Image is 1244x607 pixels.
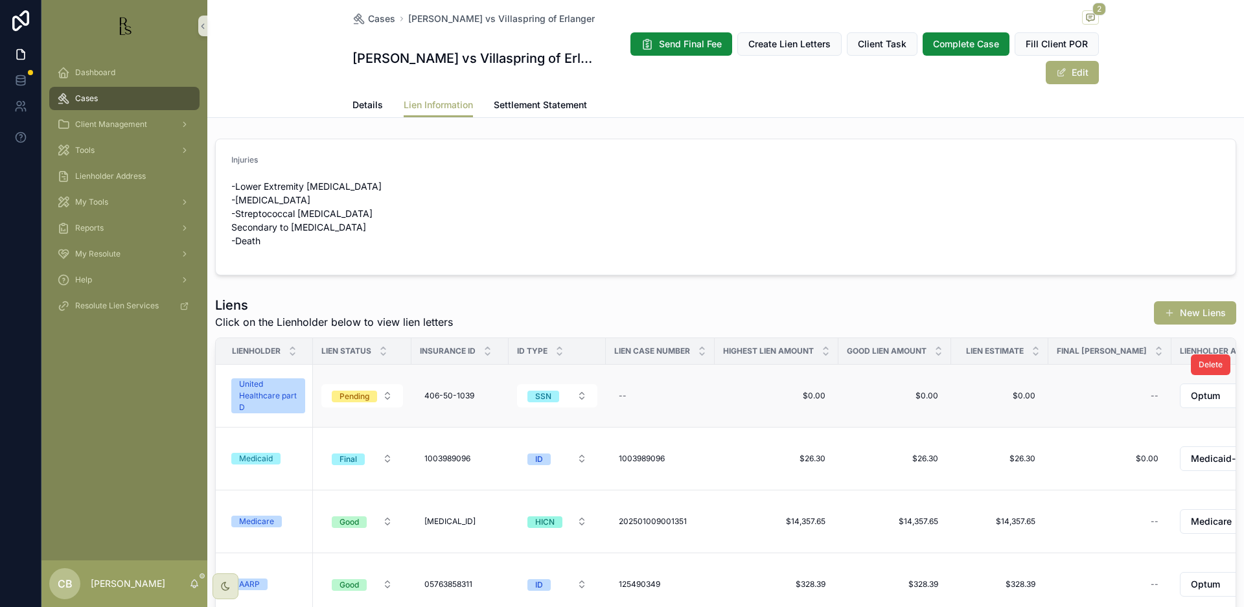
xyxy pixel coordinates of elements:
a: $0.00 [722,385,831,406]
span: Highest Lien Amount [723,346,814,356]
a: -- [614,385,707,406]
div: AARP [239,578,260,590]
a: $328.39 [722,574,831,595]
a: Medicare [231,516,305,527]
span: 2 [1092,3,1106,16]
span: $0.00 [851,391,938,401]
a: -- [1056,511,1164,532]
span: $26.30 [964,453,1035,464]
span: Client Management [75,119,147,130]
a: Select Button [516,572,598,597]
a: 1003989096 [614,448,707,469]
span: Optum [1191,389,1220,402]
a: Resolute Lien Services [49,294,200,317]
button: Client Task [847,32,917,56]
a: $26.30 [846,448,943,469]
div: Medicaid [239,453,273,464]
a: Lien Information [404,93,473,118]
a: My Tools [49,190,200,214]
span: 406-50-1039 [424,391,474,401]
h1: [PERSON_NAME] vs Villaspring of Erlanger [352,49,598,67]
div: -- [1151,579,1158,590]
a: Tools [49,139,200,162]
a: Select Button [516,509,598,534]
a: -- [1056,385,1164,406]
a: $26.30 [722,448,831,469]
span: $26.30 [728,453,825,464]
a: $14,357.65 [846,511,943,532]
span: Delete [1199,360,1223,370]
a: $328.39 [846,574,943,595]
a: -- [1056,574,1164,595]
div: -- [1151,516,1158,527]
a: Select Button [516,384,598,408]
span: Reports [75,223,104,233]
a: AARP [231,578,305,590]
div: ID [535,453,543,465]
span: Settlement Statement [494,98,587,111]
button: Delete [1191,354,1230,375]
p: -Lower Extremity [MEDICAL_DATA] -[MEDICAL_DATA] -Streptococcal [MEDICAL_DATA] Secondary to [MEDIC... [231,179,471,247]
span: Click on the Lienholder below to view lien letters [215,314,453,330]
span: Insurance ID [420,346,476,356]
a: Cases [352,12,395,25]
span: 125490349 [619,579,660,590]
a: $0.00 [846,385,943,406]
span: $14,357.65 [964,516,1035,527]
a: Help [49,268,200,292]
span: 05763858311 [424,579,472,590]
span: $328.39 [728,579,825,590]
button: Select Button [517,384,597,407]
span: My Resolute [75,249,121,259]
a: Medicaid [231,453,305,464]
span: Medicare [1191,515,1232,528]
span: Cases [368,12,395,25]
a: 1003989096 [419,448,501,469]
h1: Liens [215,296,453,314]
span: Help [75,275,92,285]
span: $14,357.65 [728,516,825,527]
img: App logo [114,16,135,36]
span: Complete Case [933,38,999,51]
span: 1003989096 [424,453,470,464]
a: $0.00 [959,385,1041,406]
button: New Liens [1154,301,1236,325]
span: $0.00 [728,391,825,401]
button: Complete Case [923,32,1009,56]
span: Send Final Fee [659,38,722,51]
a: Select Button [321,384,404,408]
span: 1003989096 [619,453,665,464]
span: Create Lien Letters [748,38,831,51]
span: Cases [75,93,98,104]
span: Final [PERSON_NAME] [1057,346,1147,356]
span: Optum [1191,578,1220,591]
button: Select Button [517,447,597,470]
div: Medicare [239,516,274,527]
a: $14,357.65 [959,511,1041,532]
div: United Healthcare part D [239,378,297,413]
button: Create Lien Letters [737,32,842,56]
a: Settlement Statement [494,93,587,119]
span: $0.00 [1061,453,1158,464]
button: Select Button [321,573,403,596]
div: Good [340,516,359,528]
a: [PERSON_NAME] vs Villaspring of Erlanger [408,12,595,25]
span: $0.00 [964,391,1035,401]
a: 202501009001351 [614,511,707,532]
span: $328.39 [964,579,1035,590]
button: Edit [1046,61,1099,84]
span: Injuries [231,155,258,165]
button: Select Button [517,573,597,596]
span: Fill Client POR [1026,38,1088,51]
a: Select Button [321,572,404,597]
a: [MEDICAL_ID] [419,511,501,532]
a: Reports [49,216,200,240]
p: [PERSON_NAME] [91,577,165,590]
a: 125490349 [614,574,707,595]
span: ID Type [517,346,547,356]
span: Dashboard [75,67,115,78]
div: ID [535,579,543,591]
div: -- [619,391,627,401]
button: Select Button [321,447,403,470]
